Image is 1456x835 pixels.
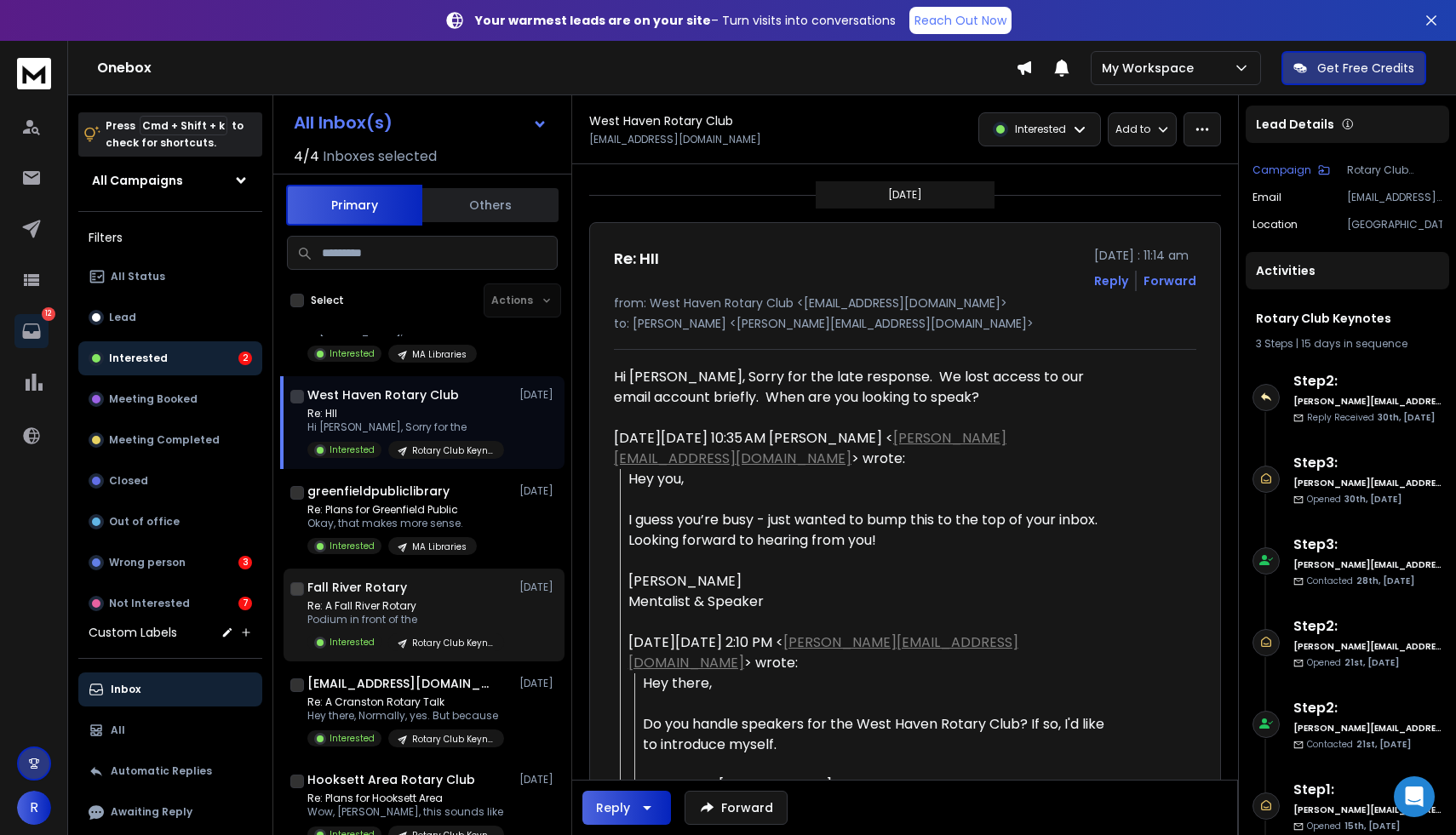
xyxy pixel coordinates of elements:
[307,805,504,819] p: Wow, [PERSON_NAME], this sounds like
[78,795,262,829] button: Awaiting Reply
[78,341,262,375] button: Interested2
[323,146,437,167] h3: Inboxes selected
[519,484,558,498] p: [DATE]
[140,116,227,135] span: Cmd + Shift + k
[1317,60,1414,77] p: Get Free Credits
[109,433,220,447] p: Meeting Completed
[1293,371,1442,392] h6: Step 2 :
[78,672,262,706] button: Inbox
[1347,163,1442,177] p: Rotary Club Keynotes
[78,163,262,197] button: All Campaigns
[422,186,559,224] button: Others
[909,7,1012,34] a: Reach Out Now
[614,428,1111,469] div: [DATE][DATE] 10:35 AM [PERSON_NAME] < > wrote:
[307,613,504,626] p: Podium in front of the
[109,311,136,324] p: Lead
[78,260,262,294] button: All Status
[685,791,788,825] button: Forward
[307,771,475,788] h1: Hooksett Area Rotary Club
[78,586,262,621] button: Not Interested7
[307,386,459,403] h1: West Haven Rotary Club
[1293,780,1442,800] h6: Step 1 :
[238,597,252,610] div: 7
[78,382,262,416] button: Meeting Booked
[307,709,504,723] p: Hey there, Normally, yes. But because
[17,791,51,825] button: R
[1293,722,1442,735] h6: [PERSON_NAME][EMAIL_ADDRESS][DOMAIN_NAME]
[111,723,125,737] p: All
[78,226,262,249] h3: Filters
[519,773,558,786] p: [DATE]
[628,469,1111,489] div: Hey you,
[1253,163,1311,177] p: Campaign
[1256,336,1293,351] span: 3 Steps
[307,503,477,517] p: Re: Plans for Greenfield Public
[92,172,183,189] h1: All Campaigns
[614,247,659,271] h1: Re: HII
[519,388,558,402] p: [DATE]
[78,713,262,747] button: All
[582,791,671,825] button: Reply
[1347,218,1442,232] p: [GEOGRAPHIC_DATA]
[1307,656,1399,669] p: Opened
[307,695,504,709] p: Re: A Cranston Rotary Talk
[89,624,177,641] h3: Custom Labels
[614,295,1196,312] p: from: West Haven Rotary Club <[EMAIL_ADDRESS][DOMAIN_NAME]>
[596,799,630,816] div: Reply
[307,599,504,613] p: Re: A Fall River Rotary
[475,12,896,29] p: – Turn visits into conversations
[1253,218,1298,232] p: location
[78,423,262,457] button: Meeting Completed
[1307,575,1414,587] p: Contacted
[1293,453,1442,473] h6: Step 3 :
[1144,272,1196,289] div: Forward
[1256,116,1334,133] p: Lead Details
[914,12,1006,29] p: Reach Out Now
[589,112,733,129] h1: West Haven Rotary Club
[1094,272,1128,289] button: Reply
[307,675,495,692] h1: [EMAIL_ADDRESS][DOMAIN_NAME]
[109,556,186,569] p: Wrong person
[78,546,262,580] button: Wrong person3
[628,571,1111,592] div: [PERSON_NAME]
[280,106,561,140] button: All Inbox(s)
[1102,60,1201,77] p: My Workspace
[111,805,192,819] p: Awaiting Reply
[1301,336,1407,351] span: 15 days in sequence
[1015,123,1066,136] p: Interested
[238,556,252,569] div: 3
[1115,123,1150,136] p: Add to
[238,352,252,365] div: 2
[330,636,375,649] p: Interested
[628,592,1111,612] div: Mentalist & Speaker
[643,714,1111,755] div: Do you handle speakers for the West Haven Rotary Club? If so, I'd like to introduce myself.
[1246,252,1449,289] div: Activities
[311,294,344,307] label: Select
[628,632,1018,672] a: [PERSON_NAME][EMAIL_ADDRESS][DOMAIN_NAME]
[1293,558,1442,571] h6: [PERSON_NAME][EMAIL_ADDRESS][DOMAIN_NAME]
[1256,310,1439,327] h1: Rotary Club Keynotes
[330,443,375,456] p: Interested
[412,540,467,553] p: MA Libraries
[888,188,922,202] p: [DATE]
[307,517,477,530] p: Okay, that makes more sense.
[14,314,49,348] a: 12
[307,483,450,500] h1: greenfieldpubliclibrary
[1094,247,1196,264] p: [DATE] : 11:14 am
[1307,411,1435,424] p: Reply Received
[111,270,165,283] p: All Status
[1347,191,1442,204] p: [EMAIL_ADDRESS][DOMAIN_NAME]
[589,133,761,146] p: [EMAIL_ADDRESS][DOMAIN_NAME]
[109,597,190,610] p: Not Interested
[614,367,1111,408] div: Hi [PERSON_NAME], Sorry for the late response. We lost access to our email account briefly. When ...
[1253,163,1330,177] button: Campaign
[1293,616,1442,637] h6: Step 2 :
[1307,493,1402,506] p: Opened
[412,733,494,746] p: Rotary Club Keynotes
[1293,698,1442,718] h6: Step 2 :
[109,352,168,365] p: Interested
[78,505,262,539] button: Out of office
